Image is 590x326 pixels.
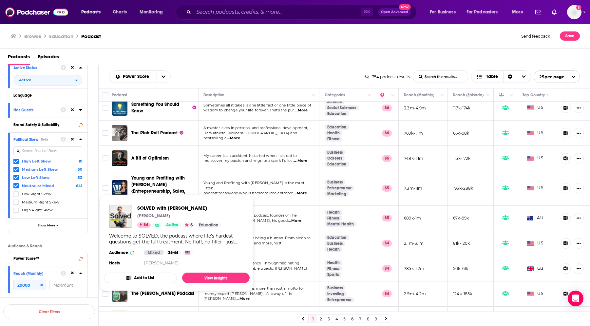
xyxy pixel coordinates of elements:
[399,4,411,10] span: New
[484,91,492,99] button: Column Actions
[81,8,101,17] span: Podcasts
[438,91,446,99] button: Column Actions
[13,271,56,276] div: Reach (Monthly)
[112,150,127,166] a: A Bit of Optimism
[5,6,68,18] a: Podchaser - Follow, Share and Rate Podcasts
[325,221,356,227] a: Mental Health
[382,155,392,162] p: 86
[13,135,61,144] button: Political SkewBeta
[574,289,584,299] button: Show More Button
[103,155,108,161] span: Toggle select row
[24,33,41,39] a: Browse
[533,7,544,18] a: Show notifications dropdown
[137,213,170,219] p: [PERSON_NAME]
[404,291,426,297] p: 2.9m-4.2m
[503,71,517,83] div: Sort Direction
[203,286,304,291] span: Save more and spend less is more than just a motto for
[325,241,345,246] a: Business
[404,240,424,246] p: 2.1m-3.1m
[382,185,392,191] p: 85
[13,93,78,98] div: Language
[79,159,82,163] span: 10
[13,66,56,70] div: Active Status
[380,91,390,99] div: Power Score
[567,5,581,19] img: User Profile
[41,137,48,142] div: Beta
[13,75,82,86] button: open menu
[544,91,552,99] button: Column Actions
[341,315,348,323] a: 5
[333,315,340,323] a: 4
[203,266,307,271] span: conversations with remarkable guests, [PERSON_NAME]
[8,244,88,248] p: Audience & Reach
[22,167,58,172] span: Medium Left Skew
[574,213,584,223] button: Show More Button
[227,136,240,141] span: ...More
[325,156,345,161] a: Careers
[203,91,224,99] div: Description
[294,191,307,196] span: ...More
[404,105,426,111] p: 3.3m-4.9m
[81,33,101,39] h3: Podcast
[112,125,127,141] a: The Rich Roll Podcast
[549,7,559,18] a: Show notifications dropdown
[325,185,354,191] a: Entrepreneur
[325,291,347,297] a: Investing
[77,7,109,17] button: open menu
[13,146,82,155] input: Search Political Skew...
[325,191,349,197] a: Marketing
[13,108,56,112] div: Has Guests
[203,181,306,190] span: Young and Profiting with [PERSON_NAME] is the must-listen
[203,158,294,163] span: rediscover my passion and reignite a spark I’d lost
[576,5,581,10] svg: Add a profile image
[13,256,77,261] div: Power Score™
[8,51,30,65] a: Podcasts
[534,72,564,82] span: 25 per page
[527,105,543,111] span: US
[78,167,82,172] span: 50
[131,155,169,162] a: A Bit of Optimism
[349,315,356,323] a: 6
[13,75,82,86] h2: filter dropdown
[294,158,307,163] span: ...More
[203,108,294,112] span: wisdom to change your life forever. That's the pur
[13,121,82,129] button: Brand Safety & Suitability
[203,291,293,301] span: money expert [PERSON_NAME]; it’s a way of life. [PERSON_NAME]
[13,123,77,127] div: Brand Safety & Suitability
[13,296,82,304] button: Reach (Episode Average)
[382,130,392,136] p: 86
[76,183,82,188] span: 641
[109,205,132,228] img: SOLVED with Mark Manson
[166,222,179,228] span: Active
[453,130,469,136] p: 66k-98k
[325,266,342,271] a: Fitness
[109,260,120,266] h4: Hosts
[203,241,281,251] span: saving money to parenting and more, host [PERSON_NAME]
[109,74,157,79] button: open menu
[22,175,49,180] span: Low Left Skew
[203,125,308,130] span: A master-class in personal and professional development,
[382,265,392,272] p: 84
[466,8,498,17] span: For Podcasters
[183,222,195,228] button: 5
[78,175,82,180] span: 53
[325,235,349,240] a: Education
[22,159,51,163] span: High Left Skew
[523,91,545,99] div: Top Country
[574,153,584,163] button: Show More Button
[499,91,508,99] div: Has Guests
[13,64,61,72] button: Active Status
[512,8,523,17] span: More
[49,33,73,39] h1: Education
[109,70,171,83] h2: Choose List sort
[13,269,61,277] button: Reach (Monthly)
[404,156,424,161] p: 748k-1.1m
[574,103,584,113] button: Show More Button
[137,222,151,228] a: 84
[325,260,342,265] a: Health
[163,222,181,228] a: Active
[104,273,177,283] button: Add to List
[144,260,179,265] a: [PERSON_NAME]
